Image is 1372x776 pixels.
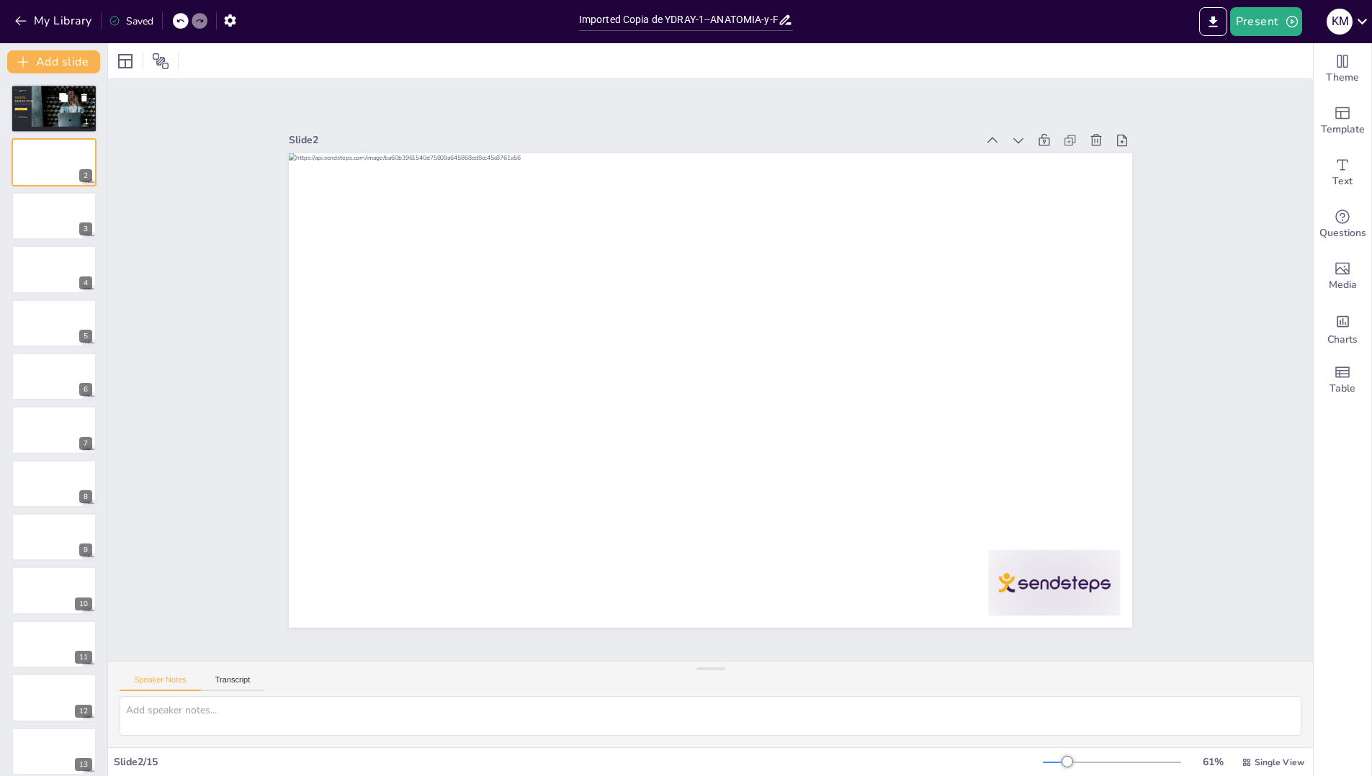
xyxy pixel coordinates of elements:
[79,543,92,556] div: 9
[152,53,169,70] span: Position
[11,84,97,133] div: 1
[1255,757,1304,768] span: Single View
[79,169,92,182] div: 2
[1326,70,1359,86] span: Theme
[75,597,92,610] div: 10
[1327,332,1358,348] span: Charts
[80,116,93,129] div: 1
[79,276,92,289] div: 4
[1319,225,1366,241] span: Questions
[1230,7,1302,36] button: Present
[12,406,97,454] div: 7
[19,89,27,91] span: Sendsteps
[1314,354,1371,406] div: Add a table
[1314,302,1371,354] div: Add charts and graphs
[12,192,97,240] div: 3
[1327,7,1353,36] button: k M
[12,299,97,347] div: 5
[1332,173,1353,189] span: Text
[1314,95,1371,147] div: Add ready made slides
[12,245,97,293] div: 4
[109,14,153,28] div: Saved
[75,705,92,718] div: 12
[120,675,201,691] button: Speaker Notes
[14,103,30,104] span: Increase your business quickly with us
[79,437,92,450] div: 7
[114,50,137,73] div: Layout
[12,513,97,561] div: 9
[12,460,97,507] div: 8
[1314,199,1371,251] div: Get real-time input from your audience
[1327,9,1353,35] div: k M
[17,109,25,110] span: START NOW
[201,675,265,691] button: Transcript
[1321,122,1365,137] span: Template
[7,50,100,73] button: Add slide
[114,755,1043,769] div: Slide 2 / 15
[11,9,98,32] button: My Library
[1314,147,1371,199] div: Add text boxes
[79,383,92,396] div: 6
[1314,251,1371,302] div: Add images, graphics, shapes or video
[12,353,97,400] div: 6
[55,89,72,106] button: Duplicate Slide
[15,96,27,99] span: DIGITAL
[75,758,92,771] div: 13
[79,330,92,343] div: 5
[1199,7,1227,36] button: Export to PowerPoint
[19,91,22,93] span: Editor
[76,89,93,106] button: Delete Slide
[14,100,33,103] span: DESIGN TOOL
[1196,755,1230,769] div: 61 %
[1330,381,1355,397] span: Table
[12,138,97,186] div: 2
[1314,43,1371,95] div: Change the overall theme
[79,222,92,235] div: 3
[12,674,97,721] div: 12
[18,116,24,117] span: CONTACT US
[289,133,977,147] div: Slide 2
[579,9,779,30] input: Insert title
[12,728,97,775] div: 13
[18,117,27,119] span: +123-456-7890
[12,567,97,614] div: 10
[1329,277,1357,293] span: Media
[12,621,97,668] div: 11
[75,651,92,664] div: 11
[79,490,92,503] div: 8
